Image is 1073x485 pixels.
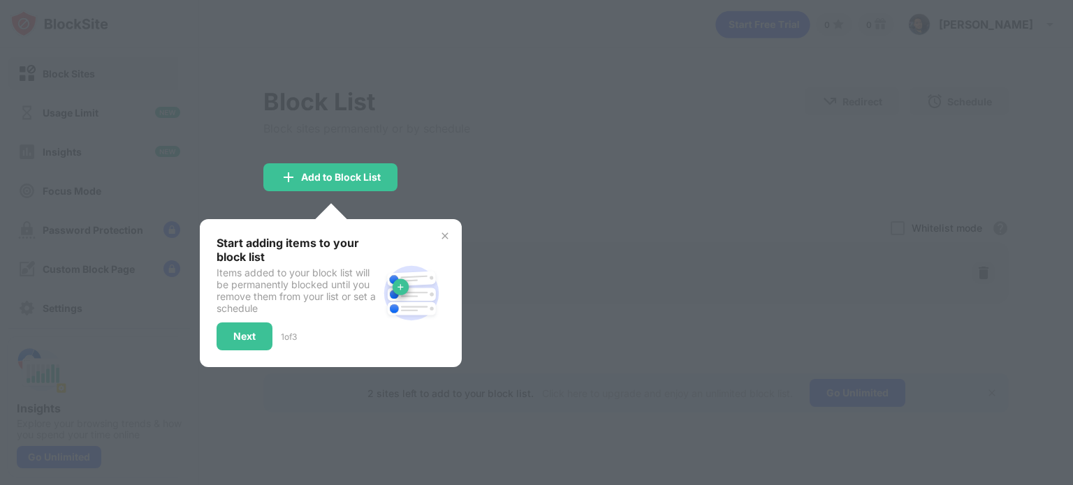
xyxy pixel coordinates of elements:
img: x-button.svg [439,230,451,241]
div: 1 of 3 [281,331,297,342]
div: Start adding items to your block list [217,236,378,264]
img: block-site.svg [378,260,445,327]
div: Next [233,331,256,342]
div: Add to Block List [301,172,381,183]
div: Items added to your block list will be permanently blocked until you remove them from your list o... [217,267,378,314]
